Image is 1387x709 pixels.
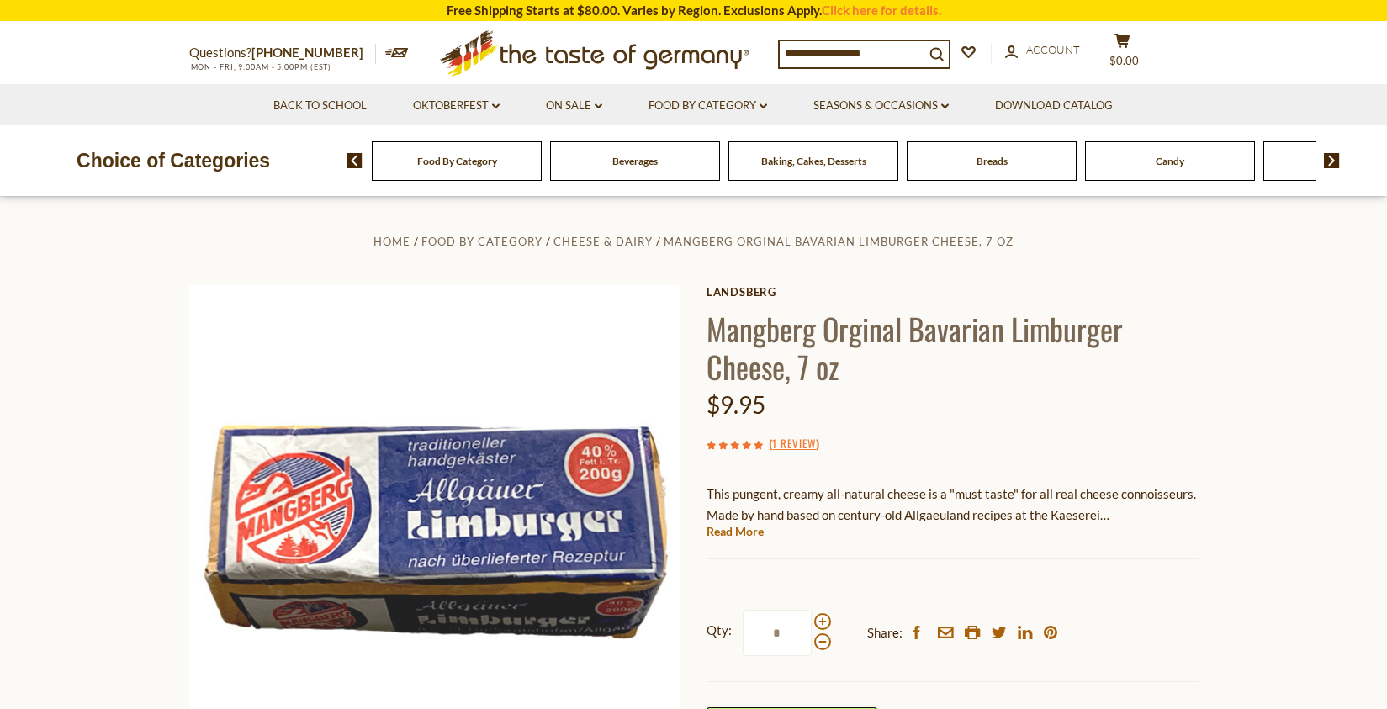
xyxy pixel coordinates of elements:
[1005,41,1080,60] a: Account
[761,155,866,167] a: Baking, Cakes, Desserts
[1026,43,1080,56] span: Account
[822,3,941,18] a: Click here for details.
[707,484,1199,526] p: This pungent, creamy all-natural cheese is a "must taste" for all real cheese connoisseurs. Made ...
[707,285,1199,299] a: Landsberg
[1109,54,1139,67] span: $0.00
[649,97,767,115] a: Food By Category
[707,390,765,419] span: $9.95
[1156,155,1184,167] a: Candy
[743,610,812,656] input: Qty:
[664,235,1014,248] a: Mangberg Orginal Bavarian Limburger Cheese, 7 oz
[189,62,332,71] span: MON - FRI, 9:00AM - 5:00PM (EST)
[707,620,732,641] strong: Qty:
[553,235,653,248] a: Cheese & Dairy
[251,45,363,60] a: [PHONE_NUMBER]
[273,97,367,115] a: Back to School
[1098,33,1148,75] button: $0.00
[995,97,1113,115] a: Download Catalog
[707,310,1199,385] h1: Mangberg Orginal Bavarian Limburger Cheese, 7 oz
[612,155,658,167] a: Beverages
[977,155,1008,167] a: Breads
[373,235,410,248] a: Home
[1324,153,1340,168] img: next arrow
[772,435,816,453] a: 1 Review
[813,97,949,115] a: Seasons & Occasions
[769,435,819,452] span: ( )
[347,153,363,168] img: previous arrow
[413,97,500,115] a: Oktoberfest
[546,97,602,115] a: On Sale
[417,155,497,167] a: Food By Category
[707,523,764,540] a: Read More
[867,622,903,643] span: Share:
[421,235,543,248] a: Food By Category
[189,42,376,64] p: Questions?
